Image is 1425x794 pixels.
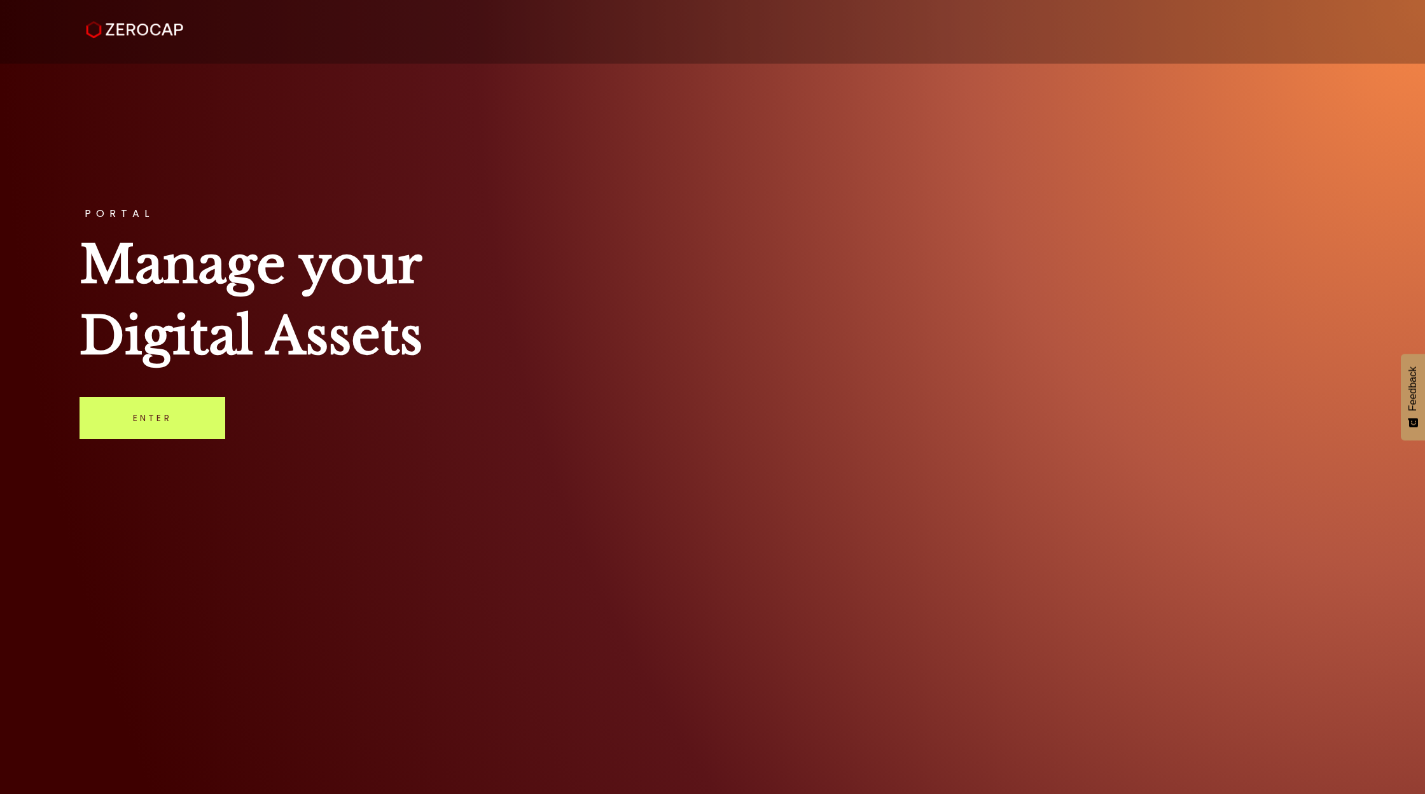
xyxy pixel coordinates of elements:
h3: PORTAL [80,209,1345,219]
img: ZeroCap [86,21,183,39]
span: Feedback [1407,366,1419,411]
h1: Manage your Digital Assets [80,229,1345,372]
a: Enter [80,397,225,439]
button: Feedback - Show survey [1401,354,1425,440]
